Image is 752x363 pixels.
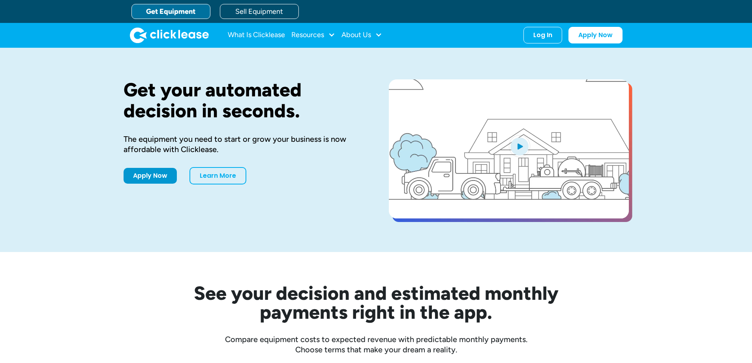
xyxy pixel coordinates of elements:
[389,79,629,218] a: open lightbox
[228,27,285,43] a: What Is Clicklease
[533,31,552,39] div: Log In
[568,27,623,43] a: Apply Now
[189,167,246,184] a: Learn More
[124,168,177,184] a: Apply Now
[509,135,530,157] img: Blue play button logo on a light blue circular background
[124,334,629,355] div: Compare equipment costs to expected revenue with predictable monthly payments. Choose terms that ...
[124,79,364,121] h1: Get your automated decision in seconds.
[124,134,364,154] div: The equipment you need to start or grow your business is now affordable with Clicklease.
[291,27,335,43] div: Resources
[220,4,299,19] a: Sell Equipment
[130,27,209,43] img: Clicklease logo
[131,4,210,19] a: Get Equipment
[341,27,382,43] div: About Us
[130,27,209,43] a: home
[155,284,597,322] h2: See your decision and estimated monthly payments right in the app.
